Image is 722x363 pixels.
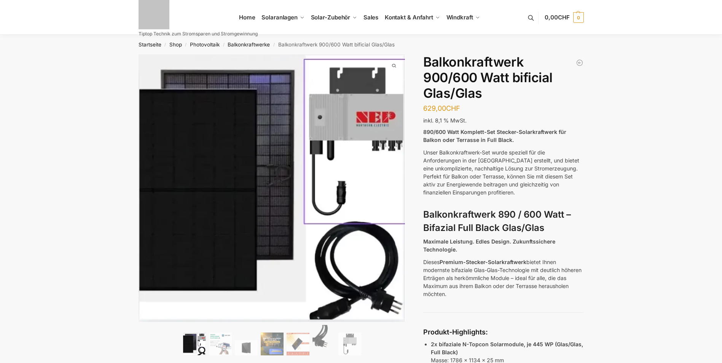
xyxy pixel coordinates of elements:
p: Dieses bietet Ihnen modernste bifaziale Glas-Glas-Technologie mit deutlich höheren Erträgen als h... [423,258,583,298]
img: Balkonkraftwerk 900/600 Watt bificial Glas/Glas – Bild 7 [338,333,361,355]
span: Kontakt & Anfahrt [385,14,433,21]
span: / [270,42,278,48]
span: Windkraft [446,14,473,21]
img: Balkonkraftwerk 900/600 Watt bificial Glas/Glas 1 [139,54,406,322]
nav: Breadcrumb [125,35,597,54]
a: Balkonkraftwerk 1780 Watt mit 4 KWh Zendure Batteriespeicher Notstrom fähig [576,59,583,67]
a: Kontakt & Anfahrt [381,0,443,35]
span: CHF [446,104,460,112]
img: Balkonkraftwerk 900/600 Watt bificial Glas/Glas 3 [405,54,672,322]
a: Windkraft [443,0,483,35]
strong: Balkonkraftwerk 890 / 600 Watt – Bifazial Full Black Glas/Glas [423,209,571,233]
strong: Maximale Leistung. Edles Design. Zukunftssichere Technologie. [423,238,555,253]
a: Solar-Zubehör [308,0,360,35]
span: Sales [363,14,379,21]
span: CHF [558,14,570,21]
p: Unser Balkonkraftwerk-Set wurde speziell für die Anforderungen in der [GEOGRAPHIC_DATA] erstellt,... [423,148,583,196]
a: 0,00CHF 0 [545,6,583,29]
a: Photovoltaik [190,41,220,48]
a: Shop [169,41,182,48]
span: / [220,42,228,48]
span: Solaranlagen [261,14,298,21]
h1: Balkonkraftwerk 900/600 Watt bificial Glas/Glas [423,54,583,101]
span: 0 [573,12,584,23]
a: Balkonkraftwerke [228,41,270,48]
strong: 2x bifaziale N-Topcon Solarmodule, je 445 WP (Glas/Glas, Full Black) [431,341,583,355]
img: Bificial 30 % mehr Leistung [287,333,309,355]
a: Startseite [139,41,161,48]
bdi: 629,00 [423,104,460,112]
p: Tiptop Technik zum Stromsparen und Stromgewinnung [139,32,258,36]
a: Solaranlagen [258,0,308,35]
a: Sales [360,0,381,35]
img: Balkonkraftwerk 900/600 Watt bificial Glas/Glas – Bild 2 [209,333,232,355]
span: inkl. 8,1 % MwSt. [423,117,467,124]
span: 0,00 [545,14,569,21]
strong: Produkt-Highlights: [423,328,488,336]
strong: 890/600 Watt Komplett-Set Stecker-Solarkraftwerk für Balkon oder Terrasse in Full Black. [423,129,566,143]
img: Maysun [235,340,258,355]
img: Anschlusskabel-3meter_schweizer-stecker [312,325,335,355]
span: / [161,42,169,48]
img: Balkonkraftwerk 900/600 Watt bificial Glas/Glas – Bild 4 [261,333,284,355]
strong: Premium-Stecker-Solarkraftwerk [440,259,526,265]
span: Solar-Zubehör [311,14,351,21]
img: Bificiales Hochleistungsmodul [183,333,206,355]
span: / [182,42,190,48]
